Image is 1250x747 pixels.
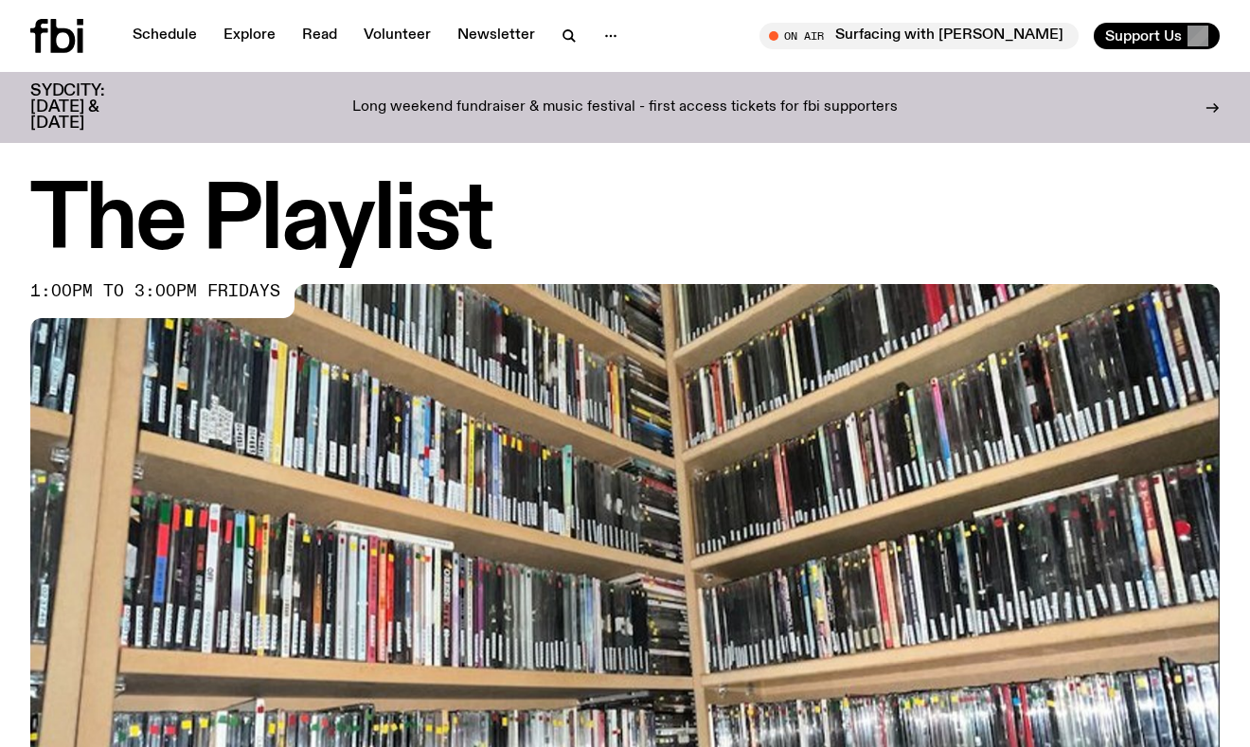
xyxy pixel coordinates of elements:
[30,83,152,132] h3: SYDCITY: [DATE] & [DATE]
[291,23,348,49] a: Read
[352,99,898,116] p: Long weekend fundraiser & music festival - first access tickets for fbi supporters
[212,23,287,49] a: Explore
[1105,27,1182,44] span: Support Us
[30,284,280,299] span: 1:00pm to 3:00pm fridays
[446,23,546,49] a: Newsletter
[121,23,208,49] a: Schedule
[1094,23,1220,49] button: Support Us
[352,23,442,49] a: Volunteer
[759,23,1079,49] button: On AirSurfacing with [PERSON_NAME]
[30,180,1220,265] h1: The Playlist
